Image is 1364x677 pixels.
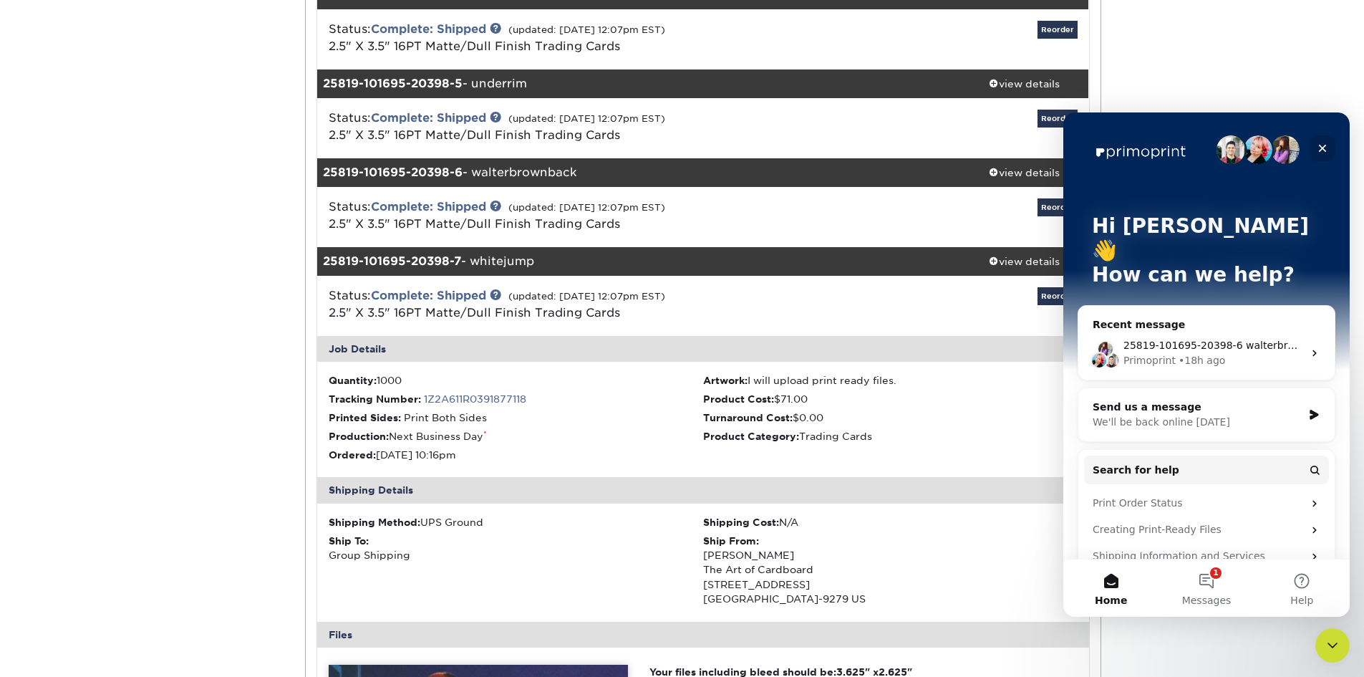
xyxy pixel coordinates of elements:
li: 1000 [329,373,703,388]
button: Messages [95,447,190,504]
a: view details [960,158,1089,187]
div: Creating Print-Ready Files [29,410,240,425]
div: Status: [318,287,831,322]
div: N/A [703,515,1078,529]
div: We'll be back online [DATE] [29,302,239,317]
span: Help [227,483,250,493]
div: Send us a messageWe'll be back online [DATE] [14,275,272,330]
strong: Quantity: [329,375,377,386]
a: Reorder [1037,21,1078,39]
div: Status: [318,110,831,144]
a: 1Z2A611R0391877118 [424,393,526,405]
strong: Ordered: [329,449,376,461]
div: Print Order Status [21,378,266,404]
div: • 18h ago [115,241,162,256]
a: view details [960,69,1089,98]
button: Help [191,447,286,504]
li: [DATE] 10:16pm [329,448,703,462]
small: (updated: [DATE] 12:07pm EST) [508,113,665,124]
a: Complete: Shipped [371,22,486,36]
div: Close [246,23,272,49]
div: - whitejump [317,247,960,276]
div: Print Order Status [29,383,240,398]
a: Complete: Shipped [371,200,486,213]
div: Creating Print-Ready Files [21,404,266,431]
div: Shipping Information and Services [21,431,266,457]
strong: 25819-101695-20398-5 [323,77,463,90]
strong: Production: [329,431,389,442]
small: (updated: [DATE] 12:07pm EST) [508,24,665,35]
strong: Turnaround Cost: [703,412,793,423]
small: (updated: [DATE] 12:07pm EST) [508,291,665,302]
div: Shipping Information and Services [29,436,240,451]
strong: 25819-101695-20398-6 [323,165,463,179]
strong: Ship From: [703,535,759,547]
li: $71.00 [703,392,1078,406]
span: Search for help [29,350,116,365]
a: 2.5" X 3.5" 16PT Matte/Dull Finish Trading Cards [329,306,620,320]
strong: Shipping Cost: [703,517,779,528]
span: Home [32,483,64,493]
a: 2.5" X 3.5" 16PT Matte/Dull Finish Trading Cards [329,39,620,53]
button: Search for help [21,343,266,372]
a: Reorder [1037,198,1078,216]
strong: Ship To: [329,535,369,547]
iframe: Intercom live chat [1315,628,1350,663]
strong: Product Cost: [703,393,774,405]
strong: Shipping Method: [329,517,420,528]
small: (updated: [DATE] 12:07pm EST) [508,202,665,213]
li: Trading Cards [703,429,1078,443]
a: 2.5" X 3.5" 16PT Matte/Dull Finish Trading Cards [329,217,620,231]
div: - walterbrownback [317,158,960,187]
div: Status: [318,21,831,55]
span: 25819-101695-20398-6 walterbrownback 25819-101695-20398-8 - 86retro 25819-101695-20398-7 - whitejump [60,227,623,239]
div: [PERSON_NAME] The Art of Cardboard [STREET_ADDRESS] [GEOGRAPHIC_DATA]-9279 US [703,534,1078,607]
strong: Printed Sides: [329,412,401,423]
li: I will upload print ready files. [703,373,1078,388]
strong: Tracking Number: [329,393,421,405]
div: Files [317,622,1089,648]
a: Complete: Shipped [371,289,486,302]
div: view details [960,254,1089,269]
strong: Artwork: [703,375,748,386]
div: Send us a message [29,287,239,302]
div: Primoprint [60,241,112,256]
span: Print Both Sides [404,412,487,423]
li: $0.00 [703,410,1078,425]
iframe: Intercom live chat [1063,112,1350,617]
div: view details [960,77,1089,91]
a: Reorder [1037,287,1078,305]
div: Shipping Details [317,477,1089,503]
li: Next Business Day [329,429,703,443]
a: view details [960,247,1089,276]
div: Group Shipping [329,534,703,563]
span: Messages [119,483,168,493]
div: Job Details [317,336,1089,362]
div: - underrim [317,69,960,98]
a: Complete: Shipped [371,111,486,125]
div: view details [960,165,1089,180]
a: 2.5" X 3.5" 16PT Matte/Dull Finish Trading Cards [329,128,620,142]
strong: 25819-101695-20398-7 [323,254,461,268]
strong: Product Category: [703,431,799,442]
div: Status: [318,198,831,233]
div: UPS Ground [329,515,703,529]
a: Reorder [1037,110,1078,128]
